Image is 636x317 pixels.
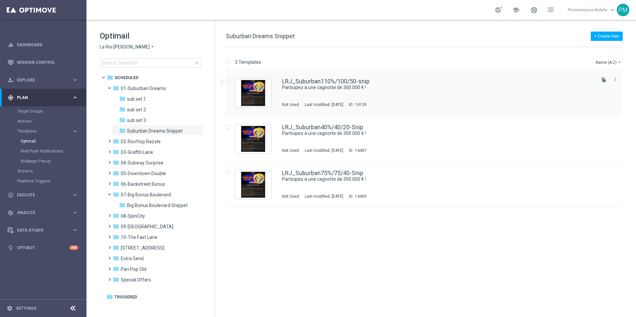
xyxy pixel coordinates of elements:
[282,124,363,130] a: LRJ_Suburban40%/40/20-Snip
[282,176,594,182] div: Participez à une cagnotte de 300 000 € !
[7,95,79,100] button: gps_fixed Plan keyboard_arrow_right
[113,138,119,145] i: folder
[7,245,79,251] button: lightbulb Optibot +10
[17,176,86,186] div: Realtime Triggers
[219,116,635,162] div: Press SPACE to select this row.
[113,180,119,187] i: folder
[612,75,618,83] button: more_vert
[150,44,155,50] i: arrow_drop_down
[17,126,86,166] div: Templates
[17,166,86,176] div: Streams
[119,95,126,102] i: folder
[17,211,72,215] span: Analyze
[113,276,119,283] i: folder
[113,265,119,272] i: folder
[8,210,72,216] div: Analyze
[302,148,346,153] div: Last modified: [DATE]
[21,139,69,144] a: Optimail
[8,245,14,251] i: lightbulb
[282,84,579,91] a: Participez à une cagnotte de 300 000 € !
[17,36,78,53] a: Dashboard
[121,181,165,187] span: 06-Backstreet Bonus
[282,84,594,91] div: Participez à une cagnotte de 300 000 € !
[346,102,367,107] div: ID:
[8,36,78,53] div: Dashboard
[114,294,137,300] span: Triggered
[119,117,126,123] i: folder
[7,192,79,198] button: play_circle_outline Execute keyboard_arrow_right
[113,85,119,91] i: folder
[601,77,606,82] i: file_copy
[113,159,119,166] i: folder
[617,59,622,65] i: arrow_drop_down
[121,224,173,230] span: 09-Four Way Crossing
[18,129,72,133] div: Templates
[113,191,119,198] i: folder
[609,6,616,14] span: keyboard_arrow_down
[121,277,151,283] span: Special Offers
[17,239,70,257] a: Optibot
[8,95,14,101] i: gps_fixed
[17,193,72,197] span: Execute
[113,244,119,251] i: folder
[282,102,299,107] div: Not Used
[7,228,79,233] button: Data Studio keyboard_arrow_right
[612,77,618,82] i: more_vert
[127,202,188,208] span: Big Bonus Boulevard Snippet
[100,44,150,50] span: Le Roi [PERSON_NAME]
[17,109,69,114] a: Target Groups
[127,96,146,102] span: sub set 1
[355,102,367,107] div: 14139
[16,306,36,310] a: Settings
[113,223,119,230] i: folder
[127,128,183,134] span: Suburban Dreams Snippet
[113,234,119,240] i: folder
[302,102,346,107] div: Last modified: [DATE]
[226,33,295,40] span: Suburban Dreams Snippet
[8,95,72,101] div: Plan
[17,78,72,82] span: Explore
[282,148,299,153] div: Not Used
[7,42,79,48] button: equalizer Dashboard
[121,85,166,91] span: 01-Suburban Dreams
[113,170,119,176] i: folder
[106,293,113,300] i: folder
[21,146,86,156] div: Web Push Notifications
[17,116,86,126] div: Actions
[119,106,126,113] i: folder
[282,130,594,137] div: Participez à une cagnotte de 300 000 € !
[282,194,299,199] div: Not Used
[8,77,72,83] div: Explore
[21,136,86,146] div: Optimail
[119,202,126,208] i: folder
[107,74,113,81] i: folder
[72,192,78,198] i: keyboard_arrow_right
[346,148,367,153] div: ID:
[21,156,86,166] div: Webpage Pop-up
[8,42,14,48] i: equalizer
[302,194,346,199] div: Last modified: [DATE]
[119,127,126,134] i: folder
[113,255,119,262] i: folder
[127,117,146,123] span: sub set 3
[121,149,153,155] span: 03-Graffiti Lane
[17,96,72,100] span: Plan
[282,130,579,137] a: Participez à une cagnotte de 300 000 € !
[72,209,78,216] i: keyboard_arrow_right
[72,77,78,83] i: keyboard_arrow_right
[7,210,79,215] button: track_changes Analyze keyboard_arrow_right
[237,172,270,198] img: 14409.jpeg
[121,139,161,145] span: 02-Rooftop Razzle
[8,239,78,257] div: Optibot
[7,77,79,83] button: person_search Explore keyboard_arrow_right
[591,32,623,41] button: + Create New
[121,213,145,219] span: 08-SpinCity
[17,168,69,174] a: Streams
[121,245,164,251] span: 11-The 31st Avenue
[512,6,520,14] span: school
